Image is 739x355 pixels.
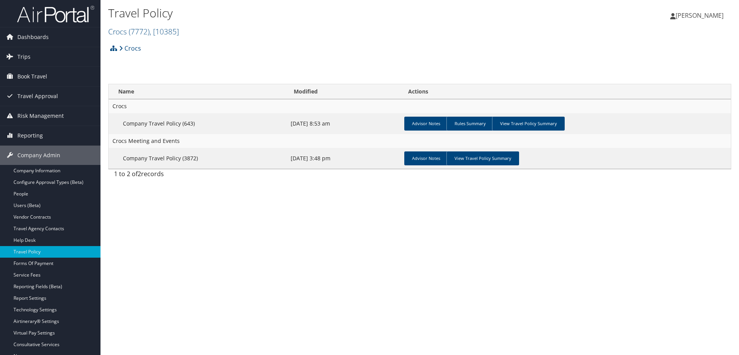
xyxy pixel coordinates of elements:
span: ( 7772 ) [129,26,150,37]
a: Advisor Notes [404,117,448,131]
td: Crocs Meeting and Events [109,134,731,148]
span: , [ 10385 ] [150,26,179,37]
a: Advisor Notes [404,151,448,165]
span: [PERSON_NAME] [676,11,724,20]
div: 1 to 2 of records [114,169,258,182]
span: Risk Management [17,106,64,126]
span: 2 [138,170,141,178]
span: Reporting [17,126,43,145]
span: Trips [17,47,31,66]
span: Company Admin [17,146,60,165]
a: [PERSON_NAME] [670,4,731,27]
span: Book Travel [17,67,47,86]
td: Company Travel Policy (3872) [109,148,287,169]
td: Crocs [109,99,731,113]
h1: Travel Policy [108,5,524,21]
img: airportal-logo.png [17,5,94,23]
th: Name: activate to sort column ascending [109,84,287,99]
span: Travel Approval [17,87,58,106]
a: View Travel Policy Summary [492,117,565,131]
th: Modified: activate to sort column ascending [287,84,401,99]
span: Dashboards [17,27,49,47]
td: Company Travel Policy (643) [109,113,287,134]
th: Actions [401,84,731,99]
a: Crocs [108,26,179,37]
a: Rules Summary [446,117,494,131]
a: View Travel Policy Summary [446,151,519,165]
td: [DATE] 3:48 pm [287,148,401,169]
a: Crocs [119,41,141,56]
td: [DATE] 8:53 am [287,113,401,134]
